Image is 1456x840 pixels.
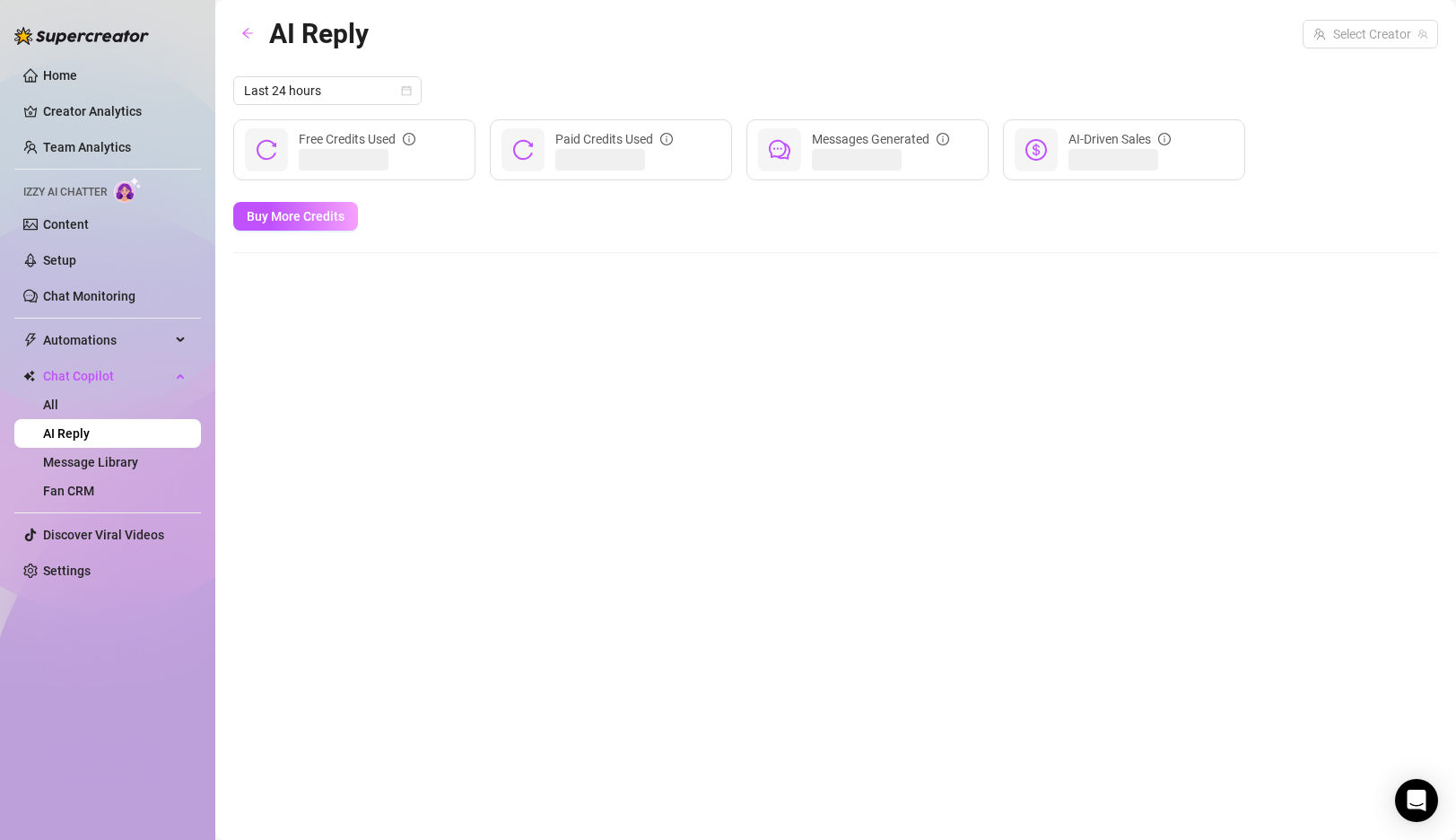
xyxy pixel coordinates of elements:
[1395,779,1438,822] div: Open Intercom Messenger
[660,133,673,145] span: info-circle
[299,129,415,149] div: Free Credits Used
[43,217,89,232] a: Content
[43,253,76,267] a: Setup
[43,362,170,390] span: Chat Copilot
[512,139,534,161] span: reload
[256,139,277,161] span: reload
[43,289,135,303] a: Chat Monitoring
[23,184,107,201] span: Izzy AI Chatter
[1025,139,1047,161] span: dollar-circle
[23,370,35,382] img: Chat Copilot
[241,27,254,39] span: arrow-left
[23,333,38,347] span: thunderbolt
[43,484,94,498] a: Fan CRM
[43,426,90,441] a: AI Reply
[43,455,138,469] a: Message Library
[233,202,358,231] button: Buy More Credits
[43,564,91,578] a: Settings
[244,77,411,104] span: Last 24 hours
[812,129,949,149] div: Messages Generated
[247,209,344,223] span: Buy More Credits
[43,97,187,126] a: Creator Analytics
[401,85,412,96] span: calendar
[43,326,170,354] span: Automations
[1417,29,1428,39] span: team
[1068,129,1171,149] div: AI-Driven Sales
[14,27,149,45] img: logo-BBDzfeDw.svg
[43,68,77,83] a: Home
[43,398,58,412] a: All
[269,13,369,55] article: AI Reply
[43,140,131,154] a: Team Analytics
[114,177,142,203] img: AI Chatter
[555,129,673,149] div: Paid Credits Used
[403,133,415,145] span: info-circle
[1158,133,1171,145] span: info-circle
[937,133,949,145] span: info-circle
[769,139,790,161] span: comment
[43,528,164,542] a: Discover Viral Videos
